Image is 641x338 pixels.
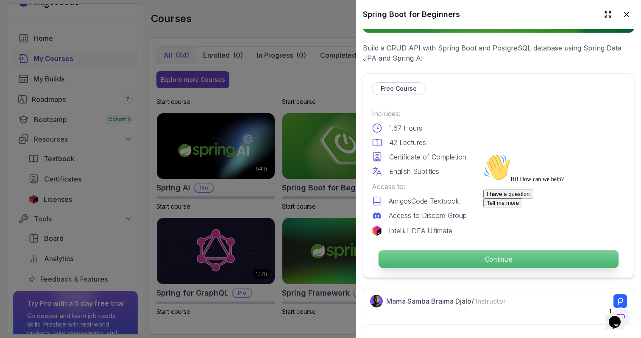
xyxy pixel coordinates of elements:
h2: Spring Boot for Beginners [363,8,460,20]
p: Includes: [372,109,625,119]
img: Nelson Djalo [370,295,383,307]
span: Hi! How can we help? [3,25,84,32]
p: Access to Discord Group [389,210,467,221]
p: 1.67 Hours [389,123,422,133]
iframe: chat widget [480,151,633,300]
span: Instructor [476,297,506,305]
p: AmigosCode Textbook [389,196,459,206]
p: Build a CRUD API with Spring Boot and PostgreSQL database using Spring Data JPA and Spring AI [363,43,634,63]
p: 42 Lectures [389,137,426,148]
p: English Subtitles [389,166,439,176]
p: Access to: [372,182,625,192]
div: 👋Hi! How can we help?I have a questionTell me more [3,3,156,57]
img: jetbrains logo [372,226,382,236]
p: Free Course [381,84,417,93]
button: Continue [378,250,619,268]
button: Tell me more [3,48,42,57]
iframe: chat widget [605,304,633,330]
p: Mama Samba Braima Djalo / [386,296,506,306]
img: :wave: [3,3,31,31]
p: IntelliJ IDEA Ultimate [389,226,452,236]
p: Certificate of Completion [389,152,466,162]
button: I have a question [3,39,53,48]
button: Expand drawer [600,7,616,22]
